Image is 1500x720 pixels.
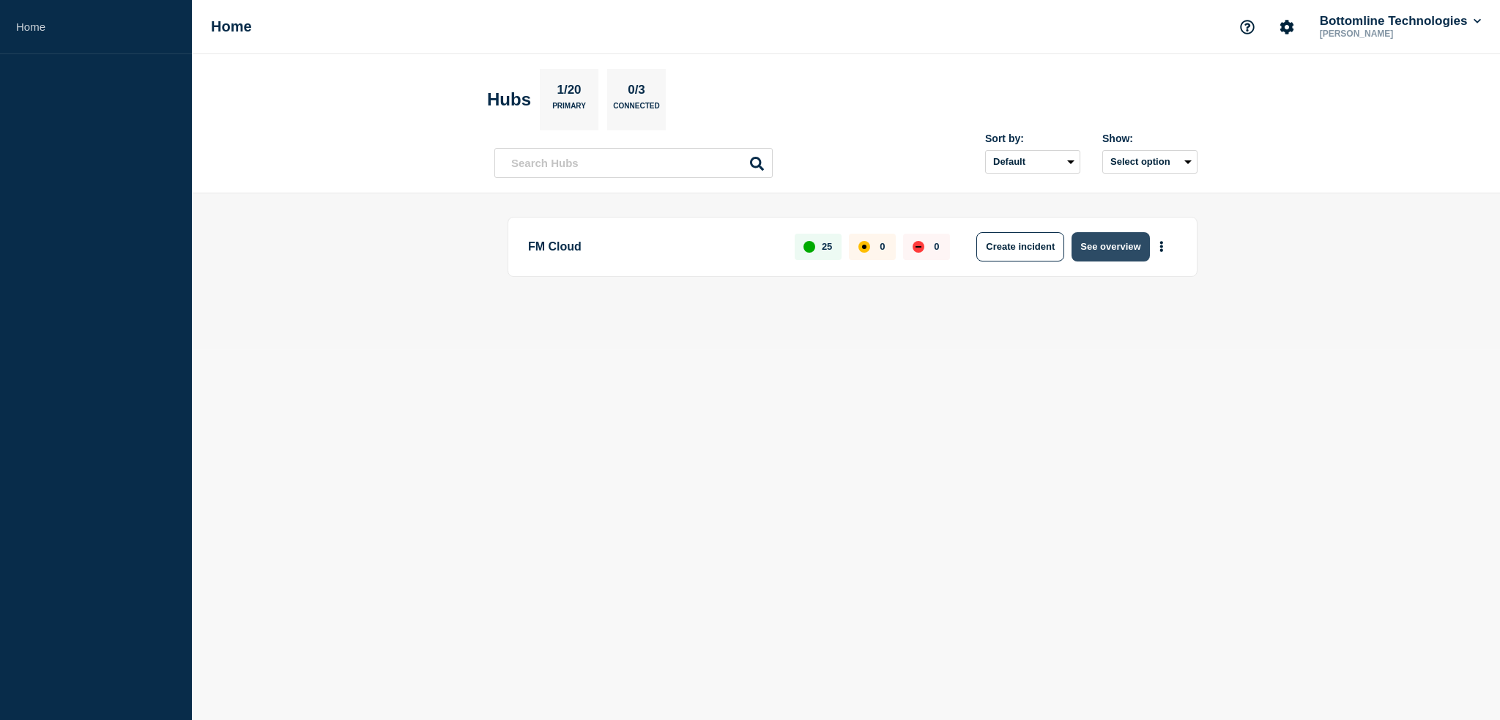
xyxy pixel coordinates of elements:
h2: Hubs [487,89,531,110]
p: 0 [934,241,939,252]
div: Show: [1102,133,1198,144]
button: More actions [1152,233,1171,260]
div: down [913,241,924,253]
div: Sort by: [985,133,1080,144]
button: Select option [1102,150,1198,174]
p: [PERSON_NAME] [1317,29,1469,39]
input: Search Hubs [494,148,773,178]
p: FM Cloud [528,232,778,261]
p: 25 [822,241,832,252]
button: Account settings [1271,12,1302,42]
button: Create incident [976,232,1064,261]
button: Support [1232,12,1263,42]
button: See overview [1072,232,1149,261]
p: 0 [880,241,885,252]
p: 0/3 [623,83,651,102]
p: Primary [552,102,586,117]
p: Connected [613,102,659,117]
div: affected [858,241,870,253]
button: Bottomline Technologies [1317,14,1484,29]
h1: Home [211,18,252,35]
select: Sort by [985,150,1080,174]
div: up [803,241,815,253]
p: 1/20 [552,83,587,102]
